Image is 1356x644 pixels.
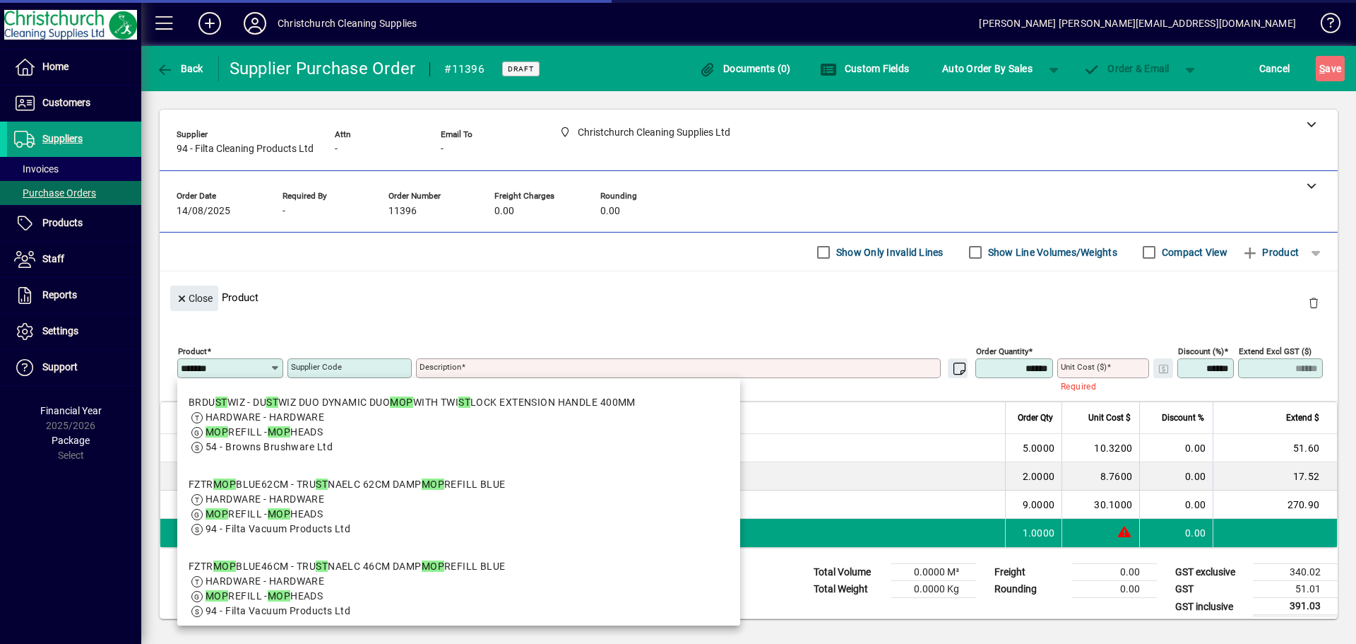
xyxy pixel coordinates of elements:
td: 2.0000 [1005,462,1061,491]
span: - [441,144,444,155]
a: Invoices [7,157,141,181]
em: MOP [206,508,228,520]
div: [PERSON_NAME] [PERSON_NAME][EMAIL_ADDRESS][DOMAIN_NAME] [979,12,1296,35]
label: Show Line Volumes/Weights [985,245,1117,259]
span: HARDWARE - HARDWARE [206,575,324,587]
label: Compact View [1159,245,1227,259]
td: 5.0000 [1005,434,1061,462]
mat-label: Product [178,346,207,356]
td: 30.1000 [1061,491,1139,519]
span: Close [176,287,213,310]
span: REFILL - HEADS [206,426,323,438]
td: 391.03 [1253,598,1338,616]
button: Order & Email [1076,56,1177,81]
span: S [1319,63,1325,74]
span: 11396 [388,206,417,217]
button: Back [153,56,207,81]
td: Freight [987,564,1072,581]
td: 8.7600 [1061,462,1139,491]
div: Christchurch Cleaning Supplies [278,12,417,35]
button: Delete [1297,286,1331,320]
div: BRDU WIZ - DU WIZ DUO DYNAMIC DUO WITH TWI LOCK EXTENSION HANDLE 400MM [189,395,636,410]
div: FZTR BLUE46CM - TRU NAELC 46CM DAMP REFILL BLUE [189,559,506,574]
mat-label: Extend excl GST ($) [1239,346,1312,356]
mat-label: Discount (%) [1178,346,1224,356]
td: 10.3200 [1061,434,1139,462]
button: Profile [232,11,278,36]
em: ST [215,397,227,408]
a: Products [7,206,141,241]
span: Suppliers [42,133,83,144]
a: Settings [7,314,141,349]
button: Save [1316,56,1345,81]
span: - [335,144,338,155]
em: ST [316,561,328,572]
mat-label: Order Quantity [976,346,1028,356]
span: Purchase Orders [14,187,96,199]
div: FZTR BLUE62CM - TRU NAELC 62CM DAMP REFILL BLUE [189,477,506,492]
span: Draft [508,64,534,74]
span: REFILL - HEADS [206,590,323,602]
span: Order & Email [1083,63,1170,74]
td: 0.00 [1072,581,1157,598]
em: MOP [206,590,228,602]
div: #11396 [444,58,484,81]
mat-label: Unit Cost ($) [1061,362,1107,372]
span: Financial Year [40,405,102,416]
em: MOP [206,426,228,438]
td: 340.02 [1253,564,1338,581]
em: MOP [268,508,290,520]
td: 0.0000 Kg [891,581,976,598]
app-page-header-button: Close [167,291,222,304]
button: Custom Fields [816,56,912,81]
div: Product [160,271,1338,323]
span: Auto Order By Sales [942,57,1033,80]
td: 1.0000 [1005,519,1061,547]
td: 270.90 [1213,491,1337,519]
app-page-header-button: Back [141,56,219,81]
td: Total Volume [807,564,891,581]
span: Unit Cost $ [1088,410,1131,426]
a: Support [7,350,141,385]
td: 0.0000 M³ [891,564,976,581]
span: REFILL - HEADS [206,508,323,520]
em: ST [266,397,278,408]
td: 0.00 [1072,564,1157,581]
em: MOP [268,426,290,438]
td: 51.01 [1253,581,1338,598]
td: GST exclusive [1168,564,1253,581]
label: Show Only Invalid Lines [833,245,944,259]
app-page-header-button: Delete [1297,296,1331,309]
a: Home [7,49,141,85]
mat-label: Description [420,362,461,372]
span: Back [156,63,203,74]
td: 0.00 [1139,491,1213,519]
em: MOP [268,590,290,602]
em: ST [458,397,470,408]
a: Purchase Orders [7,181,141,205]
span: Customers [42,97,90,108]
td: 51.60 [1213,434,1337,462]
span: Staff [42,253,64,264]
div: Supplier Purchase Order [230,57,416,80]
mat-option: BRDUSTWIZ - DUST WIZ DUO DYNAMIC DUO MOP WITH TWIST LOCK EXTENSION HANDLE 400MM [177,384,740,466]
span: ave [1319,57,1341,80]
td: Rounding [987,581,1072,598]
td: GST [1168,581,1253,598]
td: 0.00 [1139,462,1213,491]
span: Discount % [1162,410,1204,426]
a: Knowledge Base [1310,3,1338,49]
em: MOP [390,397,412,408]
span: 14/08/2025 [177,206,230,217]
em: MOP [213,561,236,572]
span: HARDWARE - HARDWARE [206,411,324,423]
span: 94 - Filta Cleaning Products Ltd [177,144,314,155]
span: Settings [42,325,78,336]
span: Cancel [1259,57,1290,80]
a: Customers [7,86,141,121]
em: ST [316,479,328,490]
span: 94 - Filta Vacuum Products Ltd [206,523,350,534]
span: Reports [42,289,77,300]
span: Custom Fields [820,63,909,74]
td: GST inclusive [1168,598,1253,616]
